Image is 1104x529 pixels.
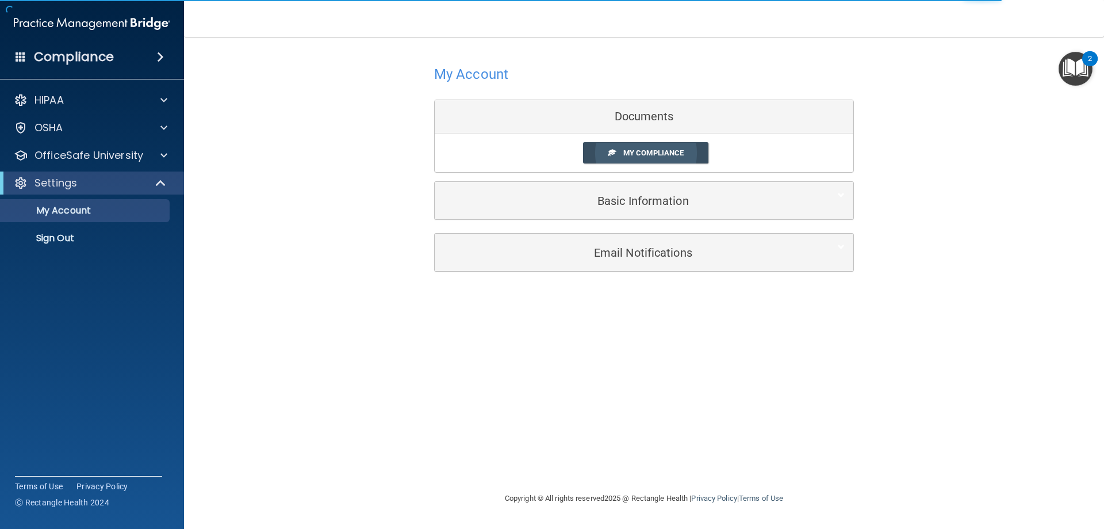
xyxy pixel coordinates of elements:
[76,481,128,492] a: Privacy Policy
[34,93,64,107] p: HIPAA
[1059,52,1092,86] button: Open Resource Center, 2 new notifications
[443,246,810,259] h5: Email Notifications
[7,233,164,244] p: Sign Out
[905,447,1090,493] iframe: Drift Widget Chat Controller
[443,195,810,207] h5: Basic Information
[14,149,167,162] a: OfficeSafe University
[14,176,167,190] a: Settings
[34,49,114,65] h4: Compliance
[1088,59,1092,74] div: 2
[434,67,508,82] h4: My Account
[15,497,109,508] span: Ⓒ Rectangle Health 2024
[14,93,167,107] a: HIPAA
[34,149,143,162] p: OfficeSafe University
[623,149,684,157] span: My Compliance
[7,205,164,216] p: My Account
[15,481,63,492] a: Terms of Use
[14,12,170,35] img: PMB logo
[34,121,63,135] p: OSHA
[443,239,845,265] a: Email Notifications
[435,100,853,134] div: Documents
[443,188,845,214] a: Basic Information
[739,494,783,503] a: Terms of Use
[434,480,854,517] div: Copyright © All rights reserved 2025 @ Rectangle Health | |
[34,176,77,190] p: Settings
[14,121,167,135] a: OSHA
[691,494,737,503] a: Privacy Policy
